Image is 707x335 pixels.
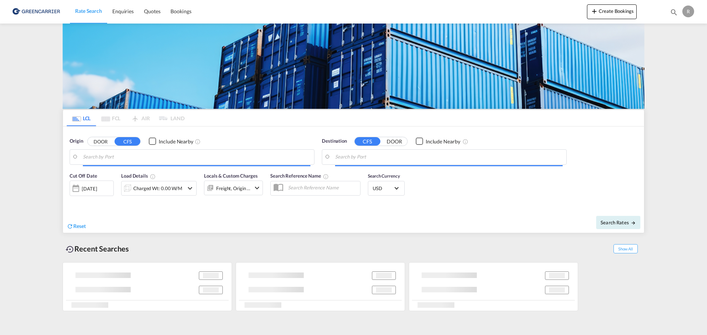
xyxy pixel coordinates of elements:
[323,174,329,179] md-icon: Your search will be saved by the below given name
[186,184,194,193] md-icon: icon-chevron-down
[149,138,193,145] md-checkbox: Checkbox No Ink
[70,138,83,145] span: Origin
[368,173,400,179] span: Search Currency
[204,181,263,195] div: Freight Origin Destinationicon-chevron-down
[631,220,636,225] md-icon: icon-arrow-right
[372,183,401,193] md-select: Select Currency: $ USDUnited States Dollar
[587,4,637,19] button: icon-plus 400-fgCreate Bookings
[83,152,310,163] input: Search by Port
[462,139,468,145] md-icon: Unchecked: Ignores neighbouring ports when fetching rates.Checked : Includes neighbouring ports w...
[416,138,460,145] md-checkbox: Checkbox No Ink
[144,8,160,14] span: Quotes
[601,220,636,225] span: Search Rates
[63,126,644,233] div: Origin DOOR CFS Checkbox No InkUnchecked: Ignores neighbouring ports when fetching rates.Checked ...
[682,6,694,17] div: R
[195,139,201,145] md-icon: Unchecked: Ignores neighbouring ports when fetching rates.Checked : Includes neighbouring ports w...
[270,173,329,179] span: Search Reference Name
[670,8,678,19] div: icon-magnify
[82,185,97,192] div: [DATE]
[121,181,197,196] div: Charged Wt: 0.00 W/Micon-chevron-down
[596,216,640,229] button: Search Ratesicon-arrow-right
[613,244,638,253] span: Show All
[373,185,393,192] span: USD
[355,137,380,146] button: CFS
[67,110,184,126] md-pagination-wrapper: Use the left and right arrow keys to navigate between tabs
[590,7,599,15] md-icon: icon-plus 400-fg
[112,8,134,14] span: Enquiries
[133,183,182,193] div: Charged Wt: 0.00 W/M
[335,152,563,163] input: Search by Port
[70,195,75,205] md-datepicker: Select
[253,183,261,192] md-icon: icon-chevron-down
[66,245,74,254] md-icon: icon-backup-restore
[115,137,140,146] button: CFS
[11,3,61,20] img: b0b18ec08afe11efb1d4932555f5f09d.png
[670,8,678,16] md-icon: icon-magnify
[63,240,132,257] div: Recent Searches
[73,223,86,229] span: Reset
[88,137,113,146] button: DOOR
[159,138,193,145] div: Include Nearby
[204,173,258,179] span: Locals & Custom Charges
[67,110,96,126] md-tab-item: LCL
[381,137,407,146] button: DOOR
[67,222,86,231] div: icon-refreshReset
[322,138,347,145] span: Destination
[284,182,360,193] input: Search Reference Name
[75,8,102,14] span: Rate Search
[67,223,73,229] md-icon: icon-refresh
[70,173,97,179] span: Cut Off Date
[121,173,156,179] span: Load Details
[426,138,460,145] div: Include Nearby
[216,183,251,193] div: Freight Origin Destination
[63,24,644,109] img: GreenCarrierFCL_LCL.png
[170,8,191,14] span: Bookings
[150,174,156,179] md-icon: Chargeable Weight
[70,181,114,196] div: [DATE]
